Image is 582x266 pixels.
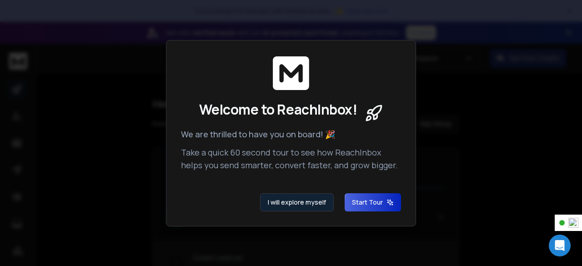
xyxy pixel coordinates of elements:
button: Start Tour [345,193,401,211]
span: Welcome to ReachInbox! [199,101,357,118]
span: Start Tour [352,198,394,207]
p: Take a quick 60 second tour to see how ReachInbox helps you send smarter, convert faster, and gro... [181,146,401,171]
div: Open Intercom Messenger [549,235,571,256]
p: We are thrilled to have you on board! 🎉 [181,128,401,141]
button: I will explore myself [260,193,334,211]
